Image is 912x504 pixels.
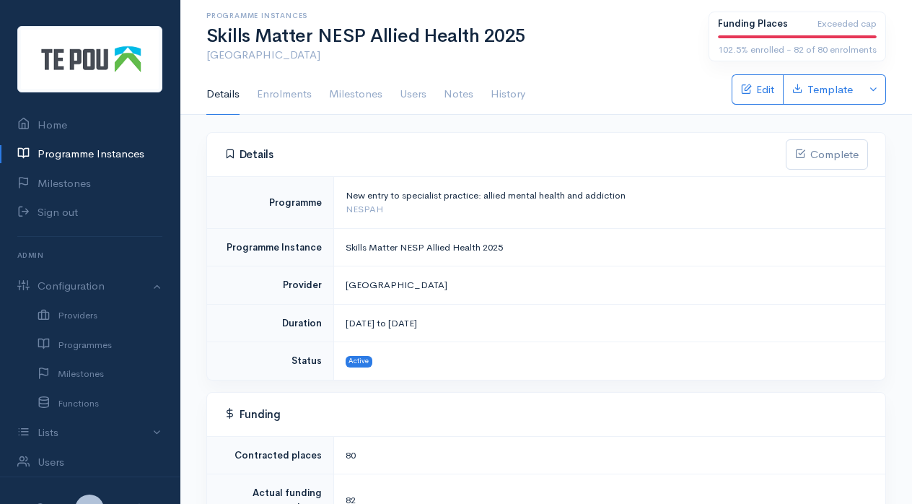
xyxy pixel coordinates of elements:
img: Te Pou [17,26,162,92]
a: Template [783,74,861,105]
a: Notes [444,74,473,115]
div: Basic example [732,74,886,105]
h6: Programme Instances [206,12,691,19]
td: [DATE] to [DATE] [333,304,885,342]
button: Complete [786,139,868,170]
p: [GEOGRAPHIC_DATA] [206,47,691,64]
a: Details [206,74,240,115]
td: Provider [207,266,333,305]
span: Active [346,356,373,368]
td: Status [207,342,333,380]
a: Users [400,74,426,115]
td: Skills Matter NESP Allied Health 2025 [333,228,885,266]
a: Enrolments [257,74,312,115]
b: Funding Places [718,17,788,30]
td: 80 [333,436,885,474]
td: Programme [207,176,333,228]
a: Edit [732,74,783,105]
h1: Skills Matter NESP Allied Health 2025 [206,26,691,47]
a: Milestones [329,74,382,115]
span: Exceeded cap [817,17,877,31]
td: [GEOGRAPHIC_DATA] [333,266,885,305]
td: Contracted places [207,436,333,474]
h4: Funding [224,408,868,421]
div: 102.5% enrolled - 82 of 80 enrolments [718,43,877,57]
h6: Admin [17,246,162,265]
a: History [491,74,525,115]
td: New entry to specialist practice: allied mental health and addiction [333,176,885,228]
h4: Details [224,148,786,161]
div: NESPAH [346,202,869,217]
td: Programme Instance [207,228,333,266]
td: Duration [207,304,333,342]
